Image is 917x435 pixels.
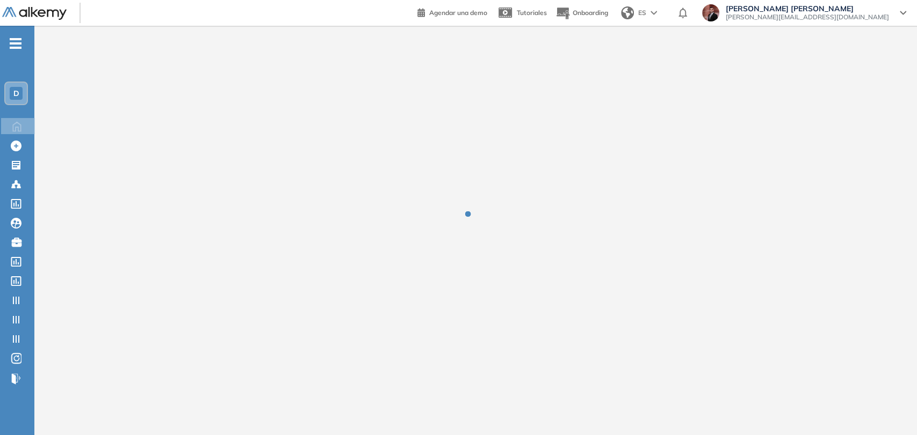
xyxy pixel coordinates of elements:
[651,11,657,15] img: arrow
[638,8,646,18] span: ES
[573,9,608,17] span: Onboarding
[517,9,547,17] span: Tutoriales
[621,6,634,19] img: world
[863,384,917,435] iframe: Chat Widget
[429,9,487,17] span: Agendar una demo
[417,5,487,18] a: Agendar una demo
[13,89,19,98] span: D
[726,4,889,13] span: [PERSON_NAME] [PERSON_NAME]
[10,42,21,45] i: -
[726,13,889,21] span: [PERSON_NAME][EMAIL_ADDRESS][DOMAIN_NAME]
[2,7,67,20] img: Logo
[863,384,917,435] div: Widget de chat
[555,2,608,25] button: Onboarding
